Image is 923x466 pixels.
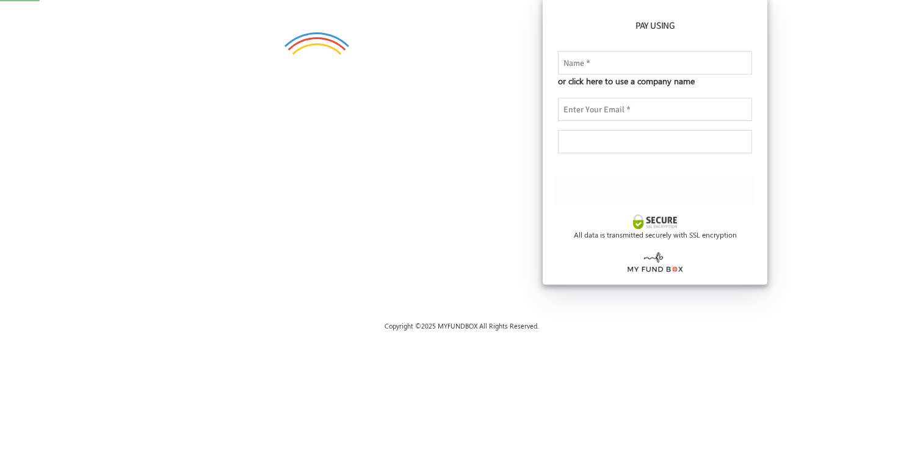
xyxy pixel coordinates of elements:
h6: Pay using [555,19,755,33]
span: Copyright © 2025 MYFUNDBOX All Rights Reserved. [385,321,538,330]
input: Enter Your Email * [558,98,752,121]
input: Name * [558,51,752,75]
div: All data is transmitted securely with SSL encryption [555,229,755,240]
span: or click here to use a company name [558,75,695,88]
